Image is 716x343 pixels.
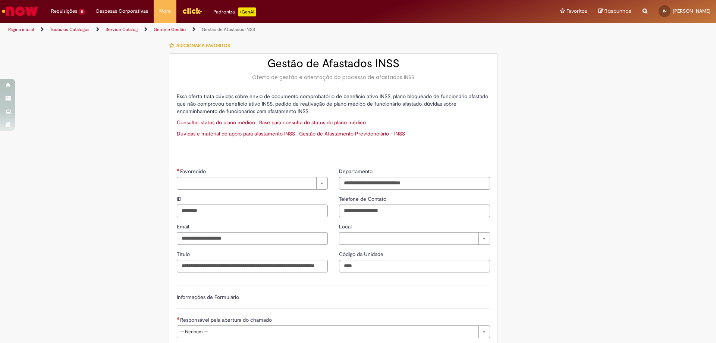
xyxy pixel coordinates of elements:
p: Essa oferta trata dúvidas sobre envio de documento comprobatório de benefício ativo INSS, plano b... [177,93,490,115]
span: ID [177,196,183,202]
span: Rascunhos [604,7,631,15]
a: Limpar campo Local [339,232,490,245]
span: Adicionar a Favoritos [176,43,230,49]
h2: Gestão de Afastados INSS [177,57,490,70]
div: Padroniza [213,7,256,16]
span: Necessários - Favorecido [180,168,207,175]
span: Responsável pela abertura do chamado [180,317,273,323]
span: Título [177,251,191,258]
input: Título [177,260,328,272]
span: [PERSON_NAME] [673,8,710,14]
input: Departamento [339,177,490,190]
span: Telefone de Contato [339,196,388,202]
span: Despesas Corporativas [96,7,148,15]
img: click_logo_yellow_360x200.png [182,5,202,16]
span: -- Nenhum -- [180,326,475,338]
a: Página inicial [8,26,34,32]
p: +GenAi [238,7,256,16]
span: 8 [79,9,85,15]
a: Service Catalog [106,26,138,32]
input: Email [177,232,328,245]
a: Gente e Gestão [154,26,186,32]
input: Código da Unidade [339,260,490,272]
input: ID [177,205,328,217]
span: Código da Unidade [339,251,385,258]
input: Telefone de Contato [339,205,490,217]
a: Gestão de Afastados INSS [202,26,255,32]
span: Email [177,223,191,230]
span: Local [339,223,353,230]
span: Departamento [339,168,374,175]
a: Consultar status do plano médico : Base para consulta do status do plano médico [177,119,366,126]
div: Oferta de gestão e orientação do processo de afastados INSS [177,74,490,81]
span: Necessários [177,317,180,320]
label: Informações de Formulário [177,294,239,300]
span: Requisições [51,7,77,15]
img: ServiceNow [1,4,39,19]
a: Todos os Catálogos [50,26,89,32]
span: More [159,7,171,15]
ul: Trilhas de página [6,23,472,37]
a: Dúvidas e material de apoio para afastamento INSS : Gestão de Afastamento Previdenciário - INSS [177,130,405,137]
span: Necessários [177,168,180,171]
span: IN [663,9,666,13]
a: Rascunhos [598,8,631,15]
a: Limpar campo Favorecido [177,177,328,190]
button: Adicionar a Favoritos [169,38,234,53]
span: Favoritos [566,7,587,15]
